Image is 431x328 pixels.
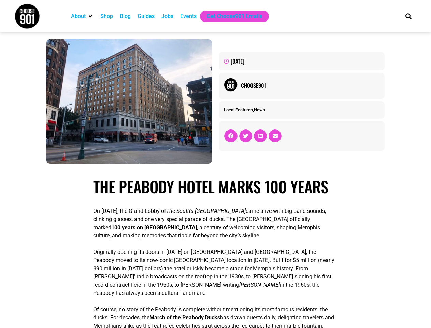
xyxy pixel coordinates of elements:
[68,11,97,22] div: About
[93,207,338,240] p: On [DATE], the Grand Lobby of came alive with big band sounds, clinking glasses, and one very spe...
[166,208,246,214] em: The South’s [GEOGRAPHIC_DATA]
[403,11,414,22] div: Search
[239,129,252,142] div: Share on twitter
[224,107,265,112] span: ,
[239,282,280,288] em: [PERSON_NAME]
[71,12,86,20] a: About
[120,12,131,20] a: Blog
[207,12,262,20] a: Get Choose901 Emails
[93,177,338,196] h1: The Peabody Hotel Marks 100 Years
[93,248,338,297] p: Originally opening its doors in [DATE] on [GEOGRAPHIC_DATA] and [GEOGRAPHIC_DATA], the Peabody mo...
[180,12,197,20] a: Events
[224,129,237,142] div: Share on facebook
[231,57,244,65] time: [DATE]
[68,11,394,22] nav: Main nav
[149,314,220,321] strong: March of the Peabody Ducks
[254,107,265,112] a: News
[254,129,267,142] div: Share on linkedin
[269,129,282,142] div: Share on email
[111,224,197,231] strong: 100 years on [GEOGRAPHIC_DATA]
[100,12,113,20] a: Shop
[224,107,253,112] a: Local Features
[241,81,379,90] a: Choose901
[138,12,155,20] a: Guides
[224,78,238,92] img: Picture of Choose901
[46,39,212,164] img: At the bustling city intersection, a large brick hotel showcases its striped awnings and street-l...
[161,12,173,20] a: Jobs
